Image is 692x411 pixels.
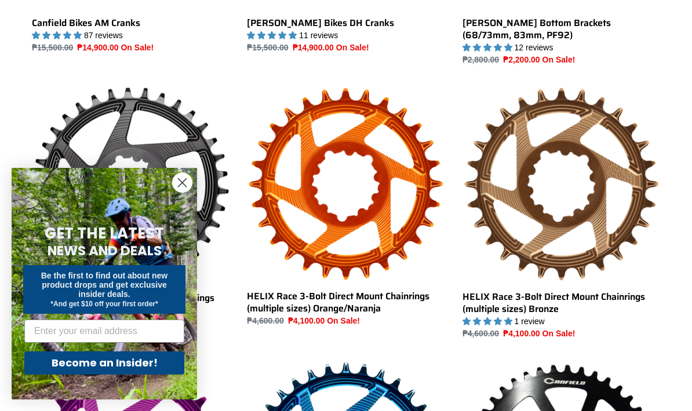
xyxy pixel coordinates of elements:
[172,173,192,193] button: Close dialog
[45,223,164,244] span: GET THE LATEST
[24,320,184,343] input: Enter your email address
[41,271,168,299] span: Be the first to find out about new product drops and get exclusive insider deals.
[50,300,158,308] span: *And get $10 off your first order*
[24,351,184,375] button: Become an Insider!
[48,241,162,260] span: NEWS AND DEALS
